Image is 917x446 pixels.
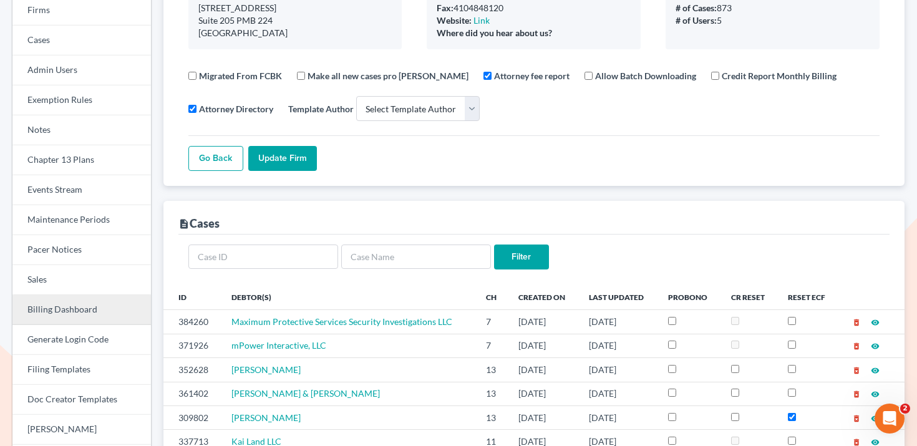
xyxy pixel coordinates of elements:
[163,358,221,382] td: 352628
[871,316,880,327] a: visibility
[871,366,880,375] i: visibility
[231,316,452,327] a: Maximum Protective Services Security Investigations LLC
[871,388,880,399] a: visibility
[676,2,870,14] div: 873
[221,284,476,309] th: Debtor(s)
[476,382,508,405] td: 13
[852,388,861,399] a: delete_forever
[508,405,579,429] td: [DATE]
[778,284,838,309] th: Reset ECF
[579,405,658,429] td: [DATE]
[900,404,910,414] span: 2
[12,205,151,235] a: Maintenance Periods
[476,405,508,429] td: 13
[852,342,861,351] i: delete_forever
[12,295,151,325] a: Billing Dashboard
[12,175,151,205] a: Events Stream
[476,310,508,334] td: 7
[508,358,579,382] td: [DATE]
[163,284,221,309] th: ID
[437,2,631,14] div: 4104848120
[231,340,326,351] a: mPower Interactive, LLC
[231,388,380,399] a: [PERSON_NAME] & [PERSON_NAME]
[231,412,301,423] a: [PERSON_NAME]
[12,115,151,145] a: Notes
[12,325,151,355] a: Generate Login Code
[231,364,301,375] a: [PERSON_NAME]
[871,390,880,399] i: visibility
[199,102,273,115] label: Attorney Directory
[871,342,880,351] i: visibility
[579,310,658,334] td: [DATE]
[12,385,151,415] a: Doc Creator Templates
[178,216,220,231] div: Cases
[188,245,338,269] input: Case ID
[676,15,717,26] b: # of Users:
[437,2,454,13] b: Fax:
[248,146,317,171] input: Update Firm
[163,382,221,405] td: 361402
[579,358,658,382] td: [DATE]
[494,245,549,269] input: Filter
[875,404,905,434] iframe: Intercom live chat
[579,334,658,357] td: [DATE]
[12,235,151,265] a: Pacer Notices
[476,358,508,382] td: 13
[676,14,870,27] div: 5
[852,390,861,399] i: delete_forever
[476,334,508,357] td: 7
[508,284,579,309] th: Created On
[188,146,243,171] a: Go Back
[658,284,721,309] th: ProBono
[308,69,468,82] label: Make all new cases pro [PERSON_NAME]
[871,414,880,423] i: visibility
[163,405,221,429] td: 309802
[871,364,880,375] a: visibility
[12,355,151,385] a: Filing Templates
[198,2,392,14] div: [STREET_ADDRESS]
[199,69,282,82] label: Migrated From FCBK
[852,318,861,327] i: delete_forever
[12,26,151,56] a: Cases
[676,2,717,13] b: # of Cases:
[579,382,658,405] td: [DATE]
[852,316,861,327] a: delete_forever
[871,340,880,351] a: visibility
[198,27,392,39] div: [GEOGRAPHIC_DATA]
[871,318,880,327] i: visibility
[198,14,392,27] div: Suite 205 PMB 224
[508,382,579,405] td: [DATE]
[852,340,861,351] a: delete_forever
[871,412,880,423] a: visibility
[12,415,151,445] a: [PERSON_NAME]
[473,15,490,26] a: Link
[494,69,570,82] label: Attorney fee report
[12,265,151,295] a: Sales
[12,85,151,115] a: Exemption Rules
[852,414,861,423] i: delete_forever
[595,69,696,82] label: Allow Batch Downloading
[437,27,552,38] b: Where did you hear about us?
[163,310,221,334] td: 384260
[852,364,861,375] a: delete_forever
[437,15,472,26] b: Website:
[476,284,508,309] th: Ch
[341,245,491,269] input: Case Name
[163,334,221,357] td: 371926
[722,69,837,82] label: Credit Report Monthly Billing
[508,334,579,357] td: [DATE]
[508,310,579,334] td: [DATE]
[579,284,658,309] th: Last Updated
[852,412,861,423] a: delete_forever
[12,145,151,175] a: Chapter 13 Plans
[721,284,778,309] th: CR Reset
[178,218,190,230] i: description
[12,56,151,85] a: Admin Users
[852,366,861,375] i: delete_forever
[288,102,354,115] label: Template Author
